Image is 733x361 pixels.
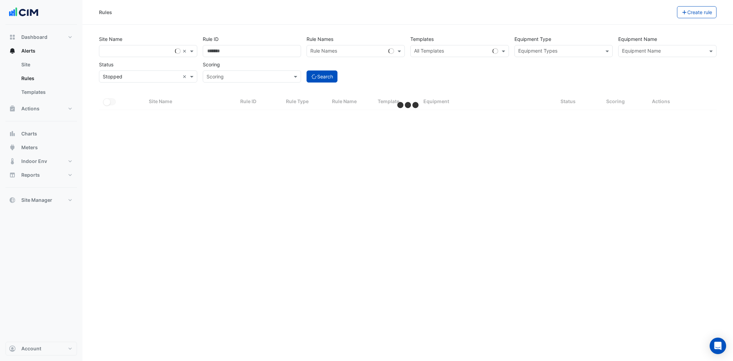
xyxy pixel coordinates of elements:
span: Dashboard [21,34,47,41]
app-icon: Alerts [9,47,16,54]
div: All Templates [413,47,444,56]
button: Indoor Env [5,154,77,168]
span: Indoor Env [21,158,47,165]
button: Meters [5,141,77,154]
img: Company Logo [8,6,39,19]
app-icon: Dashboard [9,34,16,41]
span: Account [21,345,41,352]
app-icon: Charts [9,130,16,137]
label: Rule ID [203,33,219,45]
app-icon: Indoor Env [9,158,16,165]
div: Status [560,98,598,106]
label: Equipment Type [514,33,551,45]
a: Templates [16,85,77,99]
button: Alerts [5,44,77,58]
button: Reports [5,168,77,182]
a: Rules [16,72,77,85]
div: Equipment Name [621,47,661,56]
div: Template [378,98,415,106]
span: Alerts [21,47,35,54]
span: Site Manager [21,197,52,204]
div: Site Name [149,98,232,106]
div: Rule Names [309,47,337,56]
label: Scoring [203,58,220,70]
button: Create rule [677,6,717,18]
div: Actions [652,98,712,106]
a: Site [16,58,77,72]
div: Rule Name [332,98,369,106]
div: Alerts [5,58,77,102]
div: Open Intercom Messenger [710,338,726,354]
span: Clear [182,47,188,55]
button: Account [5,342,77,355]
button: Actions [5,102,77,116]
app-icon: Site Manager [9,197,16,204]
label: Equipment Name [618,33,657,45]
div: Rules [99,9,112,16]
button: Charts [5,127,77,141]
label: Site Name [99,33,122,45]
app-icon: Reports [9,172,16,178]
label: Rule Names [307,33,333,45]
app-icon: Actions [9,105,16,112]
span: Clear [182,73,188,80]
div: Equipment Types [517,47,557,56]
span: Charts [21,130,37,137]
label: Templates [410,33,434,45]
span: Reports [21,172,40,178]
button: Dashboard [5,30,77,44]
span: Meters [21,144,38,151]
button: Site Manager [5,193,77,207]
ui-switch: Toggle Select All [103,98,116,104]
app-icon: Meters [9,144,16,151]
label: Status [99,58,113,70]
div: Rule ID [240,98,278,106]
div: Scoring [606,98,644,106]
button: Search [307,70,337,83]
div: Equipment [423,98,552,106]
div: Rule Type [286,98,323,106]
span: Actions [21,105,40,112]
